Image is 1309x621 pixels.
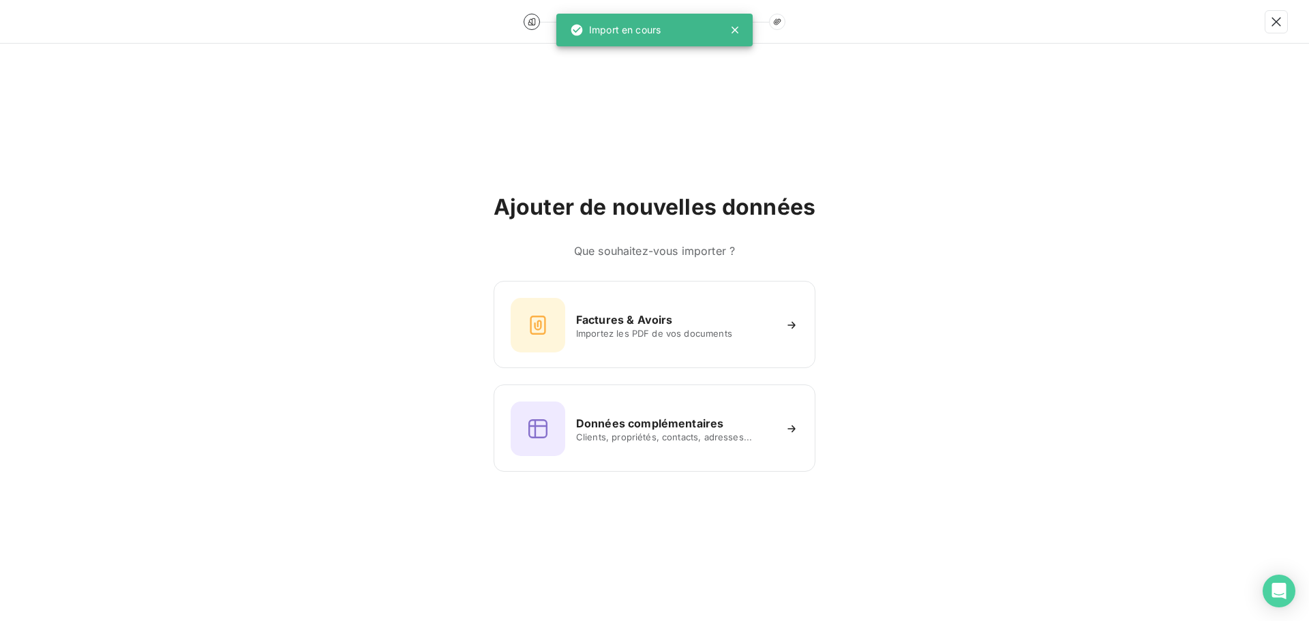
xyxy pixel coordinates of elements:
h2: Ajouter de nouvelles données [494,194,815,221]
h6: Que souhaitez-vous importer ? [494,243,815,259]
h6: Factures & Avoirs [576,312,673,328]
div: Open Intercom Messenger [1263,575,1295,607]
h6: Données complémentaires [576,415,723,431]
span: Importez les PDF de vos documents [576,328,774,339]
div: Import en cours [570,18,661,42]
span: Clients, propriétés, contacts, adresses... [576,431,774,442]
